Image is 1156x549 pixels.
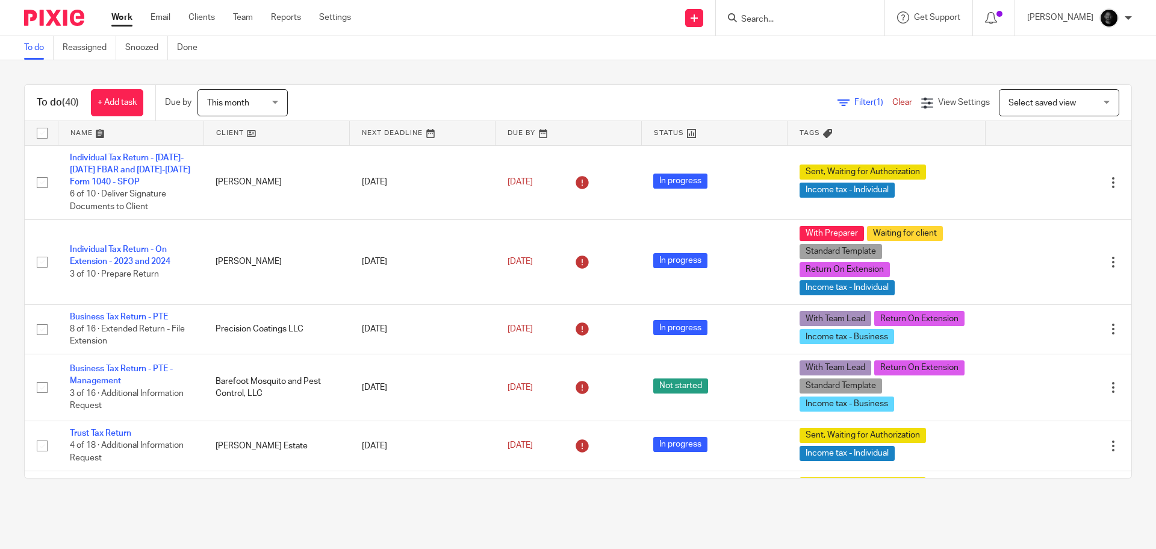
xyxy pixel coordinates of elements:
[24,36,54,60] a: To do
[70,190,166,212] span: 6 of 10 · Deliver Signature Documents to Client
[800,183,895,198] span: Income tax - Individual
[653,437,707,452] span: In progress
[800,329,894,344] span: Income tax - Business
[800,165,926,180] span: Sent, Waiting for Authorization
[800,262,890,277] span: Return On Extension
[892,98,912,107] a: Clear
[70,313,168,321] a: Business Tax Return - PTE
[24,10,84,26] img: Pixie
[1008,99,1076,107] span: Select saved view
[653,378,708,394] span: Not started
[800,244,882,259] span: Standard Template
[350,471,496,538] td: [DATE]
[233,11,253,24] a: Team
[151,11,170,24] a: Email
[111,11,132,24] a: Work
[508,383,533,392] span: [DATE]
[271,11,301,24] a: Reports
[125,36,168,60] a: Snoozed
[204,145,349,219] td: [PERSON_NAME]
[800,397,894,412] span: Income tax - Business
[874,360,965,375] span: Return On Extension
[1099,8,1119,28] img: Chris.jpg
[508,178,533,186] span: [DATE]
[91,89,143,116] a: + Add task
[165,96,191,108] p: Due by
[70,365,173,385] a: Business Tax Return - PTE - Management
[37,96,79,109] h1: To do
[800,360,871,375] span: With Team Lead
[70,389,184,410] span: 3 of 16 · Additional Information Request
[204,471,349,538] td: Noodyskin Inc.
[740,14,848,25] input: Search
[1027,11,1093,24] p: [PERSON_NAME]
[63,36,116,60] a: Reassigned
[350,219,496,304] td: [DATE]
[867,226,943,241] span: Waiting for client
[508,325,533,333] span: [DATE]
[800,378,882,394] span: Standard Template
[70,270,159,278] span: 3 of 10 · Prepare Return
[800,130,820,136] span: Tags
[938,98,990,107] span: View Settings
[653,320,707,335] span: In progress
[62,98,79,107] span: (40)
[800,428,926,443] span: Sent, Waiting for Authorization
[350,145,496,219] td: [DATE]
[653,253,707,268] span: In progress
[914,13,960,22] span: Get Support
[800,477,926,492] span: Sent, Waiting for Authorization
[854,98,892,107] span: Filter
[70,442,184,463] span: 4 of 18 · Additional Information Request
[800,280,895,295] span: Income tax - Individual
[319,11,351,24] a: Settings
[70,429,131,438] a: Trust Tax Return
[508,442,533,450] span: [DATE]
[70,245,170,266] a: Individual Tax Return - On Extension - 2023 and 2024
[800,226,864,241] span: With Preparer
[350,421,496,471] td: [DATE]
[874,98,883,107] span: (1)
[204,421,349,471] td: [PERSON_NAME] Estate
[204,354,349,421] td: Barefoot Mosquito and Pest Control, LLC
[800,446,895,461] span: Income tax - Individual
[188,11,215,24] a: Clients
[350,304,496,354] td: [DATE]
[800,311,871,326] span: With Team Lead
[70,325,185,346] span: 8 of 16 · Extended Return - File Extension
[350,354,496,421] td: [DATE]
[177,36,207,60] a: Done
[204,219,349,304] td: [PERSON_NAME]
[508,257,533,266] span: [DATE]
[70,154,190,187] a: Individual Tax Return - [DATE]-[DATE] FBAR and [DATE]-[DATE] Form 1040 - SFOP
[207,99,249,107] span: This month
[653,174,707,189] span: In progress
[874,311,965,326] span: Return On Extension
[204,304,349,354] td: Precision Coatings LLC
